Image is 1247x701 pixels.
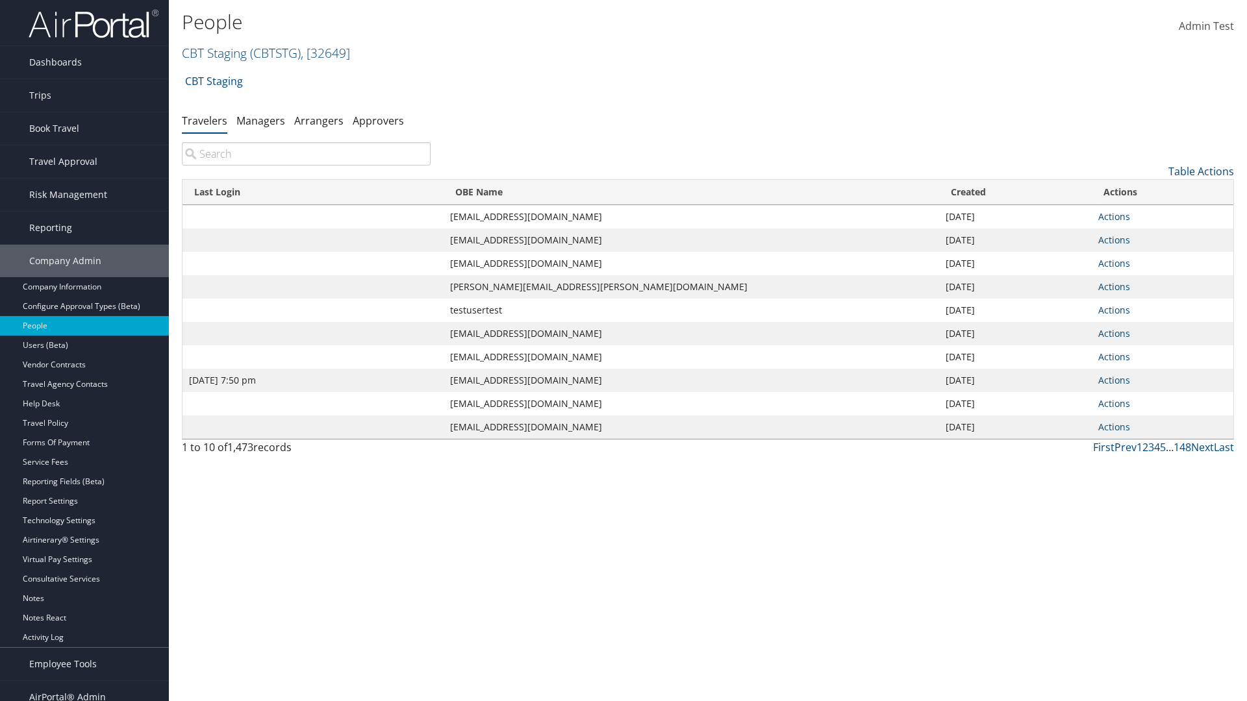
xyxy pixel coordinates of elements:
a: CBT Staging [182,44,350,62]
h1: People [182,8,883,36]
a: 5 [1160,440,1166,454]
td: [DATE] [939,345,1092,369]
td: [EMAIL_ADDRESS][DOMAIN_NAME] [444,392,939,415]
a: Table Actions [1168,164,1234,178]
th: Last Login: activate to sort column ascending [183,180,444,205]
td: [EMAIL_ADDRESS][DOMAIN_NAME] [444,369,939,392]
td: [DATE] [939,299,1092,322]
span: Employee Tools [29,648,97,680]
th: Created: activate to sort column ascending [939,180,1092,205]
a: 3 [1148,440,1154,454]
a: 148 [1174,440,1191,454]
span: Reporting [29,212,72,244]
th: Actions [1092,180,1233,205]
a: Actions [1098,327,1130,339]
a: Managers [236,114,285,128]
td: [DATE] [939,252,1092,275]
span: Admin Test [1179,19,1234,33]
span: 1,473 [227,440,253,454]
span: Company Admin [29,245,101,277]
td: [DATE] 7:50 pm [183,369,444,392]
a: Travelers [182,114,227,128]
span: , [ 32649 ] [301,44,350,62]
a: 1 [1137,440,1142,454]
a: CBT Staging [185,68,243,94]
span: … [1166,440,1174,454]
a: Actions [1098,374,1130,386]
span: ( CBTSTG ) [250,44,301,62]
td: [DATE] [939,228,1092,252]
span: Trips [29,79,51,112]
a: 4 [1154,440,1160,454]
span: Risk Management [29,178,107,211]
td: [PERSON_NAME][EMAIL_ADDRESS][PERSON_NAME][DOMAIN_NAME] [444,275,939,299]
td: [EMAIL_ADDRESS][DOMAIN_NAME] [444,345,939,369]
a: Approvers [353,114,404,128]
a: Actions [1098,421,1130,433]
td: [EMAIL_ADDRESS][DOMAIN_NAME] [444,322,939,345]
a: Actions [1098,257,1130,269]
a: First [1093,440,1115,454]
td: [EMAIL_ADDRESS][DOMAIN_NAME] [444,205,939,228]
td: [DATE] [939,392,1092,415]
td: [DATE] [939,275,1092,299]
img: airportal-logo.png [29,8,158,39]
td: [DATE] [939,322,1092,345]
span: Travel Approval [29,145,97,178]
th: OBE Name: activate to sort column ascending [444,180,939,205]
a: Next [1191,440,1214,454]
a: Arrangers [294,114,344,128]
span: Book Travel [29,112,79,145]
a: Actions [1098,304,1130,316]
td: [DATE] [939,369,1092,392]
td: [EMAIL_ADDRESS][DOMAIN_NAME] [444,228,939,252]
a: Actions [1098,210,1130,223]
a: Actions [1098,350,1130,363]
td: testusertest [444,299,939,322]
a: 2 [1142,440,1148,454]
td: [EMAIL_ADDRESS][DOMAIN_NAME] [444,252,939,275]
a: Prev [1115,440,1137,454]
a: Actions [1098,280,1130,293]
div: 1 to 10 of records [182,439,431,461]
td: [EMAIL_ADDRESS][DOMAIN_NAME] [444,415,939,439]
span: Dashboards [29,46,82,79]
input: Search [182,142,431,166]
a: Admin Test [1179,6,1234,47]
a: Actions [1098,397,1130,410]
a: Last [1214,440,1234,454]
a: Actions [1098,234,1130,246]
td: [DATE] [939,205,1092,228]
td: [DATE] [939,415,1092,439]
